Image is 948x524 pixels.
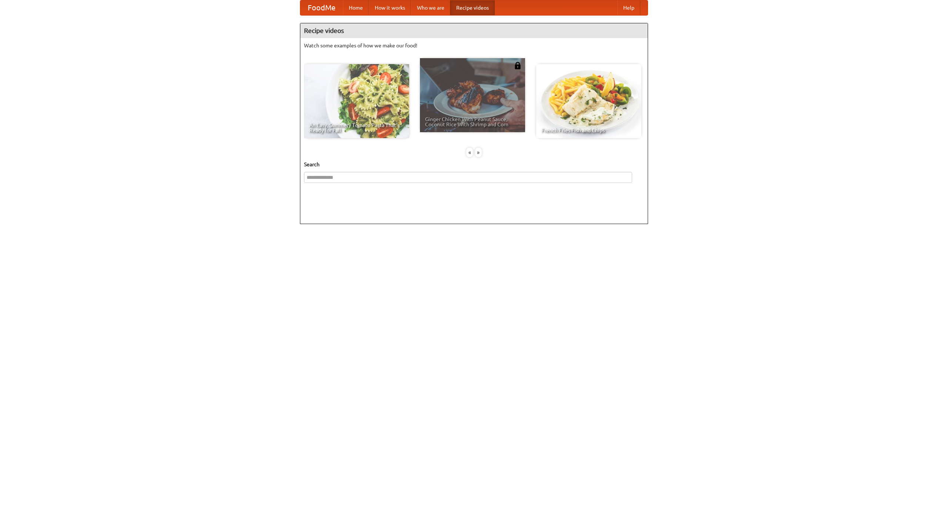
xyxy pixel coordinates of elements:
[536,64,641,138] a: French Fries Fish and Chips
[369,0,411,15] a: How it works
[309,123,404,133] span: An Easy, Summery Tomato Pasta That's Ready for Fall
[541,128,636,133] span: French Fries Fish and Chips
[343,0,369,15] a: Home
[514,62,521,69] img: 483408.png
[304,42,644,49] p: Watch some examples of how we make our food!
[300,0,343,15] a: FoodMe
[411,0,450,15] a: Who we are
[304,64,409,138] a: An Easy, Summery Tomato Pasta That's Ready for Fall
[300,23,648,38] h4: Recipe videos
[466,148,473,157] div: «
[475,148,482,157] div: »
[617,0,640,15] a: Help
[304,161,644,168] h5: Search
[450,0,495,15] a: Recipe videos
